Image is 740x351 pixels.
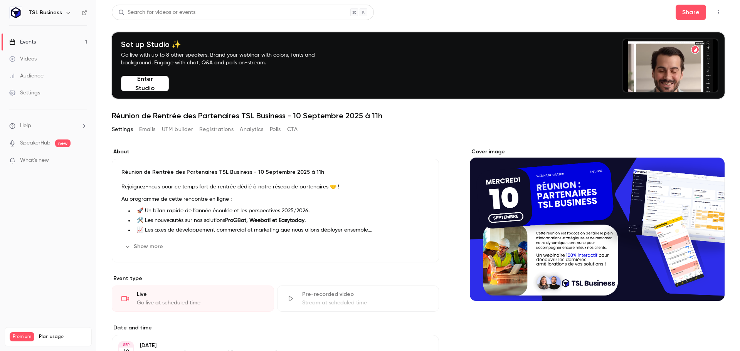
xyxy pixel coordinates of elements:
button: Settings [112,123,133,136]
button: Enter Studio [121,76,169,91]
li: 🛠️ Les nouveautés sur nos solutions . [134,217,429,225]
div: Pre-recorded videoStream at scheduled time [277,286,439,312]
p: Rejoignez-nous pour ce temps fort de rentrée dédié à notre réseau de partenaires 🤝 ! [121,182,429,191]
iframe: Noticeable Trigger [78,157,87,164]
p: Au programme de cette rencontre en ligne : [121,195,429,204]
h6: TSL Business [29,9,62,17]
button: Emails [139,123,155,136]
div: Search for videos or events [118,8,195,17]
button: Analytics [240,123,264,136]
label: Cover image [470,148,725,156]
p: [DATE] [140,342,398,349]
div: Videos [9,55,37,63]
button: UTM builder [162,123,193,136]
li: help-dropdown-opener [9,122,87,130]
span: Premium [10,332,34,341]
div: Settings [9,89,40,97]
button: CTA [287,123,298,136]
div: LiveGo live at scheduled time [112,286,274,312]
div: Go live at scheduled time [137,299,264,307]
section: Cover image [470,148,725,301]
img: TSL Business [10,7,22,19]
button: Share [676,5,706,20]
span: Help [20,122,31,130]
p: Go live with up to 8 other speakers. Brand your webinar with colors, fonts and background. Engage... [121,51,333,67]
li: 🚀 Un bilan rapide de l’année écoulée et les perspectives 2025/2026. [134,207,429,215]
div: Events [9,38,36,46]
li: 📈 Les axes de développement commercial et marketing que nous allons déployer ensemble. [134,226,429,234]
div: Pre-recorded video [302,291,430,298]
span: new [55,139,71,147]
p: Réunion de Rentrée des Partenaires TSL Business - 10 Septembre 2025 à 11h [121,168,429,176]
span: Plan usage [39,334,87,340]
button: Polls [270,123,281,136]
div: Audience [9,72,44,80]
button: Show more [121,240,168,253]
label: Date and time [112,324,439,332]
button: Registrations [199,123,234,136]
div: Stream at scheduled time [302,299,430,307]
div: SEP [119,342,133,348]
span: What's new [20,156,49,165]
p: Event type [112,275,439,282]
h1: Réunion de Rentrée des Partenaires TSL Business - 10 Septembre 2025 à 11h [112,111,725,120]
h4: Set up Studio ✨ [121,40,333,49]
label: About [112,148,439,156]
div: Live [137,291,264,298]
a: SpeakerHub [20,139,50,147]
strong: ProGBat, Weebati et Easytoday [225,218,304,223]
